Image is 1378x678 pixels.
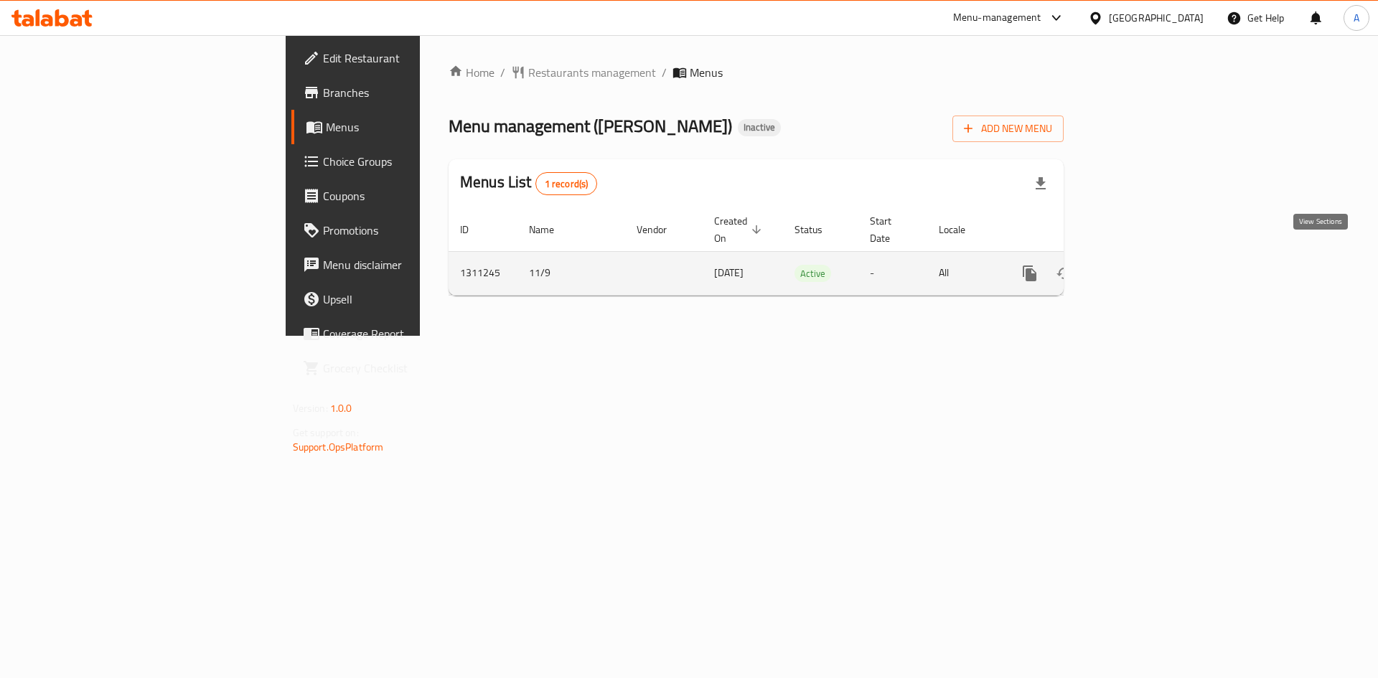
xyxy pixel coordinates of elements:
[291,41,516,75] a: Edit Restaurant
[536,177,597,191] span: 1 record(s)
[953,9,1041,27] div: Menu-management
[291,213,516,248] a: Promotions
[662,64,667,81] li: /
[291,351,516,385] a: Grocery Checklist
[291,282,516,316] a: Upsell
[460,171,597,195] h2: Menus List
[1013,256,1047,291] button: more
[964,120,1052,138] span: Add New Menu
[323,359,505,377] span: Grocery Checklist
[449,208,1162,296] table: enhanced table
[291,179,516,213] a: Coupons
[291,110,516,144] a: Menus
[870,212,910,247] span: Start Date
[714,263,744,282] span: [DATE]
[323,84,505,101] span: Branches
[528,64,656,81] span: Restaurants management
[738,121,781,133] span: Inactive
[517,251,625,295] td: 11/9
[1001,208,1162,252] th: Actions
[1109,10,1204,26] div: [GEOGRAPHIC_DATA]
[637,221,685,238] span: Vendor
[330,399,352,418] span: 1.0.0
[323,222,505,239] span: Promotions
[323,187,505,204] span: Coupons
[795,221,841,238] span: Status
[535,172,598,195] div: Total records count
[291,316,516,351] a: Coverage Report
[323,256,505,273] span: Menu disclaimer
[1023,166,1058,201] div: Export file
[291,75,516,110] a: Branches
[291,144,516,179] a: Choice Groups
[939,221,984,238] span: Locale
[952,116,1064,142] button: Add New Menu
[291,248,516,282] a: Menu disclaimer
[326,118,505,136] span: Menus
[690,64,723,81] span: Menus
[927,251,1001,295] td: All
[511,64,656,81] a: Restaurants management
[795,265,831,282] div: Active
[795,265,831,282] span: Active
[714,212,766,247] span: Created On
[858,251,927,295] td: -
[1354,10,1359,26] span: A
[323,153,505,170] span: Choice Groups
[293,399,328,418] span: Version:
[323,325,505,342] span: Coverage Report
[1047,256,1082,291] button: Change Status
[323,291,505,308] span: Upsell
[293,423,359,442] span: Get support on:
[529,221,573,238] span: Name
[293,438,384,456] a: Support.OpsPlatform
[460,221,487,238] span: ID
[738,119,781,136] div: Inactive
[449,110,732,142] span: Menu management ( [PERSON_NAME] )
[323,50,505,67] span: Edit Restaurant
[449,64,1064,81] nav: breadcrumb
